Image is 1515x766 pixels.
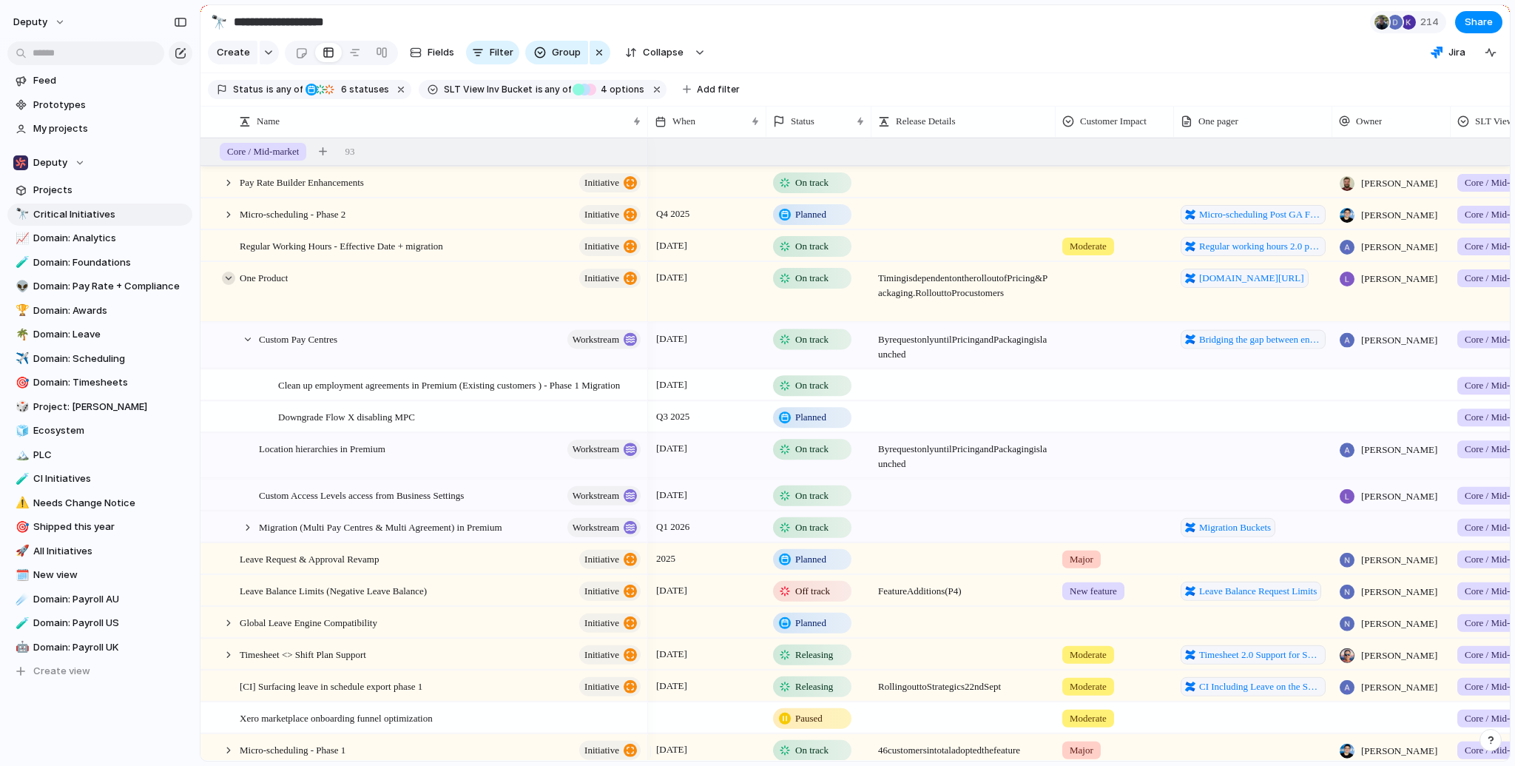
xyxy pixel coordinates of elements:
[7,252,192,274] a: 🧪Domain: Foundations
[1070,647,1107,662] span: Moderate
[490,45,513,60] span: Filter
[7,227,192,249] div: 📈Domain: Analytics
[795,239,829,254] span: On track
[1181,329,1326,349] a: Bridging the gap between enterprise and premium - Location Hierarchies Pay Centers and Export
[13,471,28,486] button: 🧪
[278,376,620,393] span: Clean up employment agreements in Premium (Existing customers ) - Phase 1 Migration
[7,275,192,298] a: 👽Domain: Pay Rate + Compliance
[795,442,829,457] span: On track
[652,376,691,394] span: [DATE]
[13,255,28,270] button: 🧪
[579,269,641,288] button: initiative
[13,568,28,582] button: 🗓️
[7,70,192,92] a: Feed
[896,114,956,129] span: Release Details
[240,269,288,286] span: One Product
[16,567,26,584] div: 🗓️
[1465,15,1493,30] span: Share
[33,279,187,294] span: Domain: Pay Rate + Compliance
[7,588,192,611] a: ☄️Domain: Payroll AU
[1181,676,1326,696] a: CI Including Leave on the Schedule Export Week by Area and Team Member
[16,471,26,488] div: 🧪
[1199,207,1321,222] span: Micro-scheduling Post GA Feature Development List
[795,207,826,222] span: Planned
[7,179,192,201] a: Projects
[1361,208,1437,223] span: [PERSON_NAME]
[13,496,28,511] button: ⚠️
[16,542,26,560] div: 🚀
[7,372,192,394] a: 🎯Domain: Timesheets
[7,300,192,322] div: 🏆Domain: Awards
[584,676,619,696] span: initiative
[672,114,695,129] span: When
[1199,271,1304,286] span: [DOMAIN_NAME][URL]
[16,278,26,295] div: 👽
[16,230,26,247] div: 📈
[7,540,192,562] div: 🚀All Initiatives
[573,81,647,98] button: 4 options
[1181,645,1326,664] a: Timesheet 2.0 Support for Shift Plans MVP - One Pager Web Only
[1181,581,1321,600] a: Leave Balance Request Limits
[579,173,641,192] button: initiative
[16,423,26,440] div: 🧊
[33,616,187,631] span: Domain: Payroll US
[652,645,691,662] span: [DATE]
[33,73,187,88] span: Feed
[1361,240,1437,255] span: [PERSON_NAME]
[795,378,829,393] span: On track
[1361,616,1437,631] span: [PERSON_NAME]
[13,400,28,414] button: 🎲
[259,440,385,457] span: Location hierarchies in Premium
[1070,239,1107,254] span: Moderate
[240,645,366,662] span: Timesheet <> Shift Plan Support
[240,740,345,757] span: Micro-scheduling - Phase 1
[7,444,192,466] a: 🏔️PLC
[1361,552,1437,567] span: [PERSON_NAME]
[652,676,691,694] span: [DATE]
[337,84,349,95] span: 6
[278,408,415,425] span: Downgrade Flow X disabling MPC
[7,420,192,442] a: 🧊Ecosystem
[795,679,833,693] span: Releasing
[13,231,28,246] button: 📈
[584,739,619,760] span: initiative
[652,329,691,347] span: [DATE]
[573,517,619,537] span: workstream
[1199,679,1321,693] span: CI Including Leave on the Schedule Export Week by Area and Team Member
[13,640,28,655] button: 🤖
[872,671,1055,693] span: Rolling out to Strategics 22nd Sept
[428,45,454,60] span: Fields
[240,581,427,598] span: Leave Balance Limits (Negative Leave Balance)
[240,549,379,566] span: Leave Request & Approval Revamp
[33,352,187,366] span: Domain: Scheduling
[33,544,187,559] span: All Initiatives
[1198,114,1238,129] span: One pager
[33,640,187,655] span: Domain: Payroll UK
[33,471,187,486] span: CI Initiatives
[872,575,1055,598] span: Feature Additions (P4)
[13,303,28,318] button: 🏆
[674,79,749,100] button: Add filter
[579,581,641,600] button: initiative
[795,583,830,598] span: Off track
[16,398,26,415] div: 🎲
[7,323,192,346] a: 🌴Domain: Leave
[33,592,187,607] span: Domain: Payroll AU
[579,740,641,759] button: initiative
[466,41,519,64] button: Filter
[259,329,337,346] span: Custom Pay Centres
[584,548,619,569] span: initiative
[240,676,422,693] span: [CI] Surfacing leave in schedule export phase 1
[1361,743,1437,758] span: [PERSON_NAME]
[16,639,26,656] div: 🤖
[1448,45,1465,60] span: Jira
[795,271,829,286] span: On track
[345,144,354,159] span: 93
[33,183,187,198] span: Projects
[1361,648,1437,662] span: [PERSON_NAME]
[13,616,28,631] button: 🧪
[16,374,26,392] div: 🎯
